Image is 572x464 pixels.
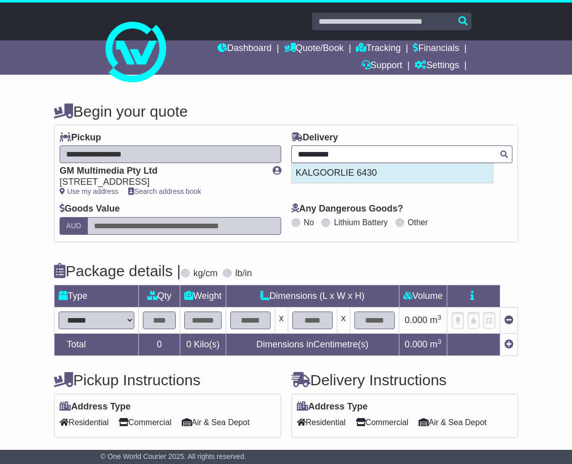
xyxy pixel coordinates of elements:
a: Settings [414,58,459,75]
label: No [304,218,314,227]
sup: 3 [438,314,442,321]
td: Kilo(s) [180,333,226,355]
a: Support [361,58,402,75]
td: x [275,307,288,333]
h4: Delivery Instructions [291,372,518,388]
a: Financials [413,40,459,58]
td: x [337,307,350,333]
td: Weight [180,285,226,307]
label: Address Type [60,401,131,413]
h4: Pickup Instructions [54,372,281,388]
span: m [430,339,442,349]
span: © One World Courier 2025. All rights reserved. [100,452,246,460]
a: Use my address [60,187,118,195]
a: Tracking [356,40,400,58]
a: Dashboard [218,40,272,58]
sup: 3 [438,338,442,345]
label: Lithium Battery [334,218,388,227]
td: Qty [139,285,180,307]
a: Add new item [504,339,513,349]
typeahead: Please provide city [291,145,512,163]
label: Delivery [291,132,338,143]
span: 0 [186,339,191,349]
td: Dimensions in Centimetre(s) [226,333,399,355]
span: Residential [297,415,346,430]
div: [STREET_ADDRESS] [60,177,262,188]
div: GM Multimedia Pty Ltd [60,166,262,177]
td: Volume [399,285,447,307]
label: Pickup [60,132,101,143]
label: Any Dangerous Goods? [291,203,403,215]
td: 0 [139,333,180,355]
label: Other [408,218,428,227]
label: Address Type [297,401,368,413]
span: Air & Sea Depot [419,415,487,430]
td: Total [55,333,139,355]
label: AUD [60,217,88,235]
label: Goods Value [60,203,120,215]
a: Quote/Book [284,40,344,58]
span: m [430,315,442,325]
a: Search address book [128,187,201,195]
span: Air & Sea Depot [182,415,250,430]
span: 0.000 [405,339,428,349]
span: 0.000 [405,315,428,325]
span: Residential [60,415,109,430]
span: Commercial [356,415,408,430]
span: Commercial [119,415,171,430]
label: lb/in [235,268,252,279]
h4: Begin your quote [54,103,518,120]
div: KALGOORLIE 6430 [292,164,493,183]
label: kg/cm [193,268,218,279]
a: Remove this item [504,315,513,325]
h4: Package details | [54,263,181,279]
td: Dimensions (L x W x H) [226,285,399,307]
td: Type [55,285,139,307]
